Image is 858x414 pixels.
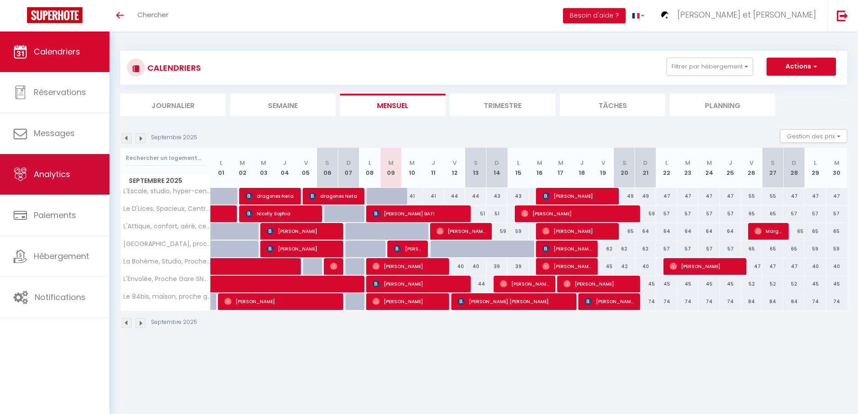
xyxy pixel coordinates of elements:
[486,188,508,205] div: 43
[656,293,677,310] div: 74
[137,10,168,19] span: Chercher
[122,223,212,230] span: L'Attique, confort, aéré, centre-ville, Netflix
[805,205,826,222] div: 57
[409,159,415,167] abbr: M
[211,148,232,188] th: 01
[550,148,571,188] th: 17
[783,241,804,257] div: 65
[720,148,741,188] th: 25
[656,148,677,188] th: 22
[762,293,783,310] div: 84
[592,258,613,275] div: 45
[720,241,741,257] div: 57
[699,223,720,240] div: 64
[388,159,394,167] abbr: M
[465,258,486,275] div: 40
[267,240,337,257] span: [PERSON_NAME]
[444,258,465,275] div: 40
[783,223,804,240] div: 65
[792,159,796,167] abbr: D
[614,241,635,257] div: 62
[558,159,563,167] abbr: M
[245,187,295,205] span: dragones Neta
[563,275,634,292] span: [PERSON_NAME]
[267,223,337,240] span: [PERSON_NAME]
[465,148,486,188] th: 13
[500,275,549,292] span: [PERSON_NAME]
[677,188,699,205] div: 47
[542,240,592,257] span: [PERSON_NAME]
[677,205,699,222] div: 57
[474,159,478,167] abbr: S
[436,223,486,240] span: [PERSON_NAME]
[826,223,847,240] div: 65
[486,148,508,188] th: 14
[677,276,699,292] div: 45
[240,159,245,167] abbr: M
[826,148,847,188] th: 30
[372,205,464,222] span: [PERSON_NAME] BATI
[580,159,584,167] abbr: J
[401,188,422,205] div: 41
[762,205,783,222] div: 65
[826,188,847,205] div: 47
[340,94,445,116] li: Mensuel
[783,258,804,275] div: 47
[444,148,465,188] th: 12
[741,276,762,292] div: 52
[741,188,762,205] div: 55
[826,205,847,222] div: 57
[635,205,656,222] div: 59
[741,241,762,257] div: 65
[805,276,826,292] div: 45
[622,159,626,167] abbr: S
[805,293,826,310] div: 74
[762,241,783,257] div: 65
[762,258,783,275] div: 47
[380,148,401,188] th: 09
[614,188,635,205] div: 49
[560,94,665,116] li: Tâches
[486,223,508,240] div: 59
[486,205,508,222] div: 51
[151,133,197,142] p: Septembre 2025
[783,293,804,310] div: 84
[614,258,635,275] div: 42
[783,205,804,222] div: 57
[754,223,783,240] span: Margarita
[670,258,740,275] span: [PERSON_NAME]
[220,159,222,167] abbr: L
[121,174,210,187] span: Septembre 2025
[677,293,699,310] div: 74
[465,276,486,292] div: 44
[508,258,529,275] div: 39
[805,258,826,275] div: 40
[521,205,634,222] span: [PERSON_NAME]
[729,159,732,167] abbr: J
[34,46,80,57] span: Calendriers
[35,291,86,303] span: Notifications
[635,223,656,240] div: 64
[372,258,443,275] span: [PERSON_NAME]
[685,159,690,167] abbr: M
[805,148,826,188] th: 29
[120,94,226,116] li: Journalier
[423,148,444,188] th: 11
[699,148,720,188] th: 24
[699,276,720,292] div: 45
[592,241,613,257] div: 62
[274,148,295,188] th: 04
[542,223,613,240] span: [PERSON_NAME]
[658,8,672,22] img: ...
[601,159,605,167] abbr: V
[614,223,635,240] div: 65
[780,129,847,143] button: Gestion des prix
[667,58,753,76] button: Filtrer par hébergement
[34,86,86,98] span: Réservations
[656,188,677,205] div: 47
[224,293,337,310] span: [PERSON_NAME]
[401,148,422,188] th: 10
[126,150,205,166] input: Rechercher un logement...
[508,223,529,240] div: 59
[372,293,443,310] span: [PERSON_NAME]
